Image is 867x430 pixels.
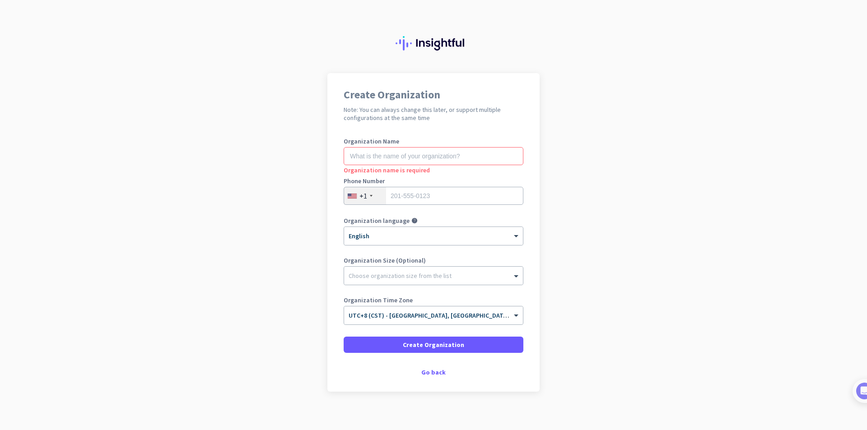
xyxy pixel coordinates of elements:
[344,297,523,303] label: Organization Time Zone
[344,178,523,184] label: Phone Number
[344,369,523,375] div: Go back
[411,217,418,224] i: help
[359,191,367,200] div: +1
[344,89,523,100] h1: Create Organization
[344,337,523,353] button: Create Organization
[344,187,523,205] input: 201-555-0123
[396,36,471,51] img: Insightful
[344,217,410,224] label: Organization language
[344,138,523,144] label: Organization Name
[344,166,430,174] span: Organization name is required
[344,257,523,264] label: Organization Size (Optional)
[344,106,523,122] h2: Note: You can always change this later, or support multiple configurations at the same time
[403,340,464,349] span: Create Organization
[344,147,523,165] input: What is the name of your organization?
